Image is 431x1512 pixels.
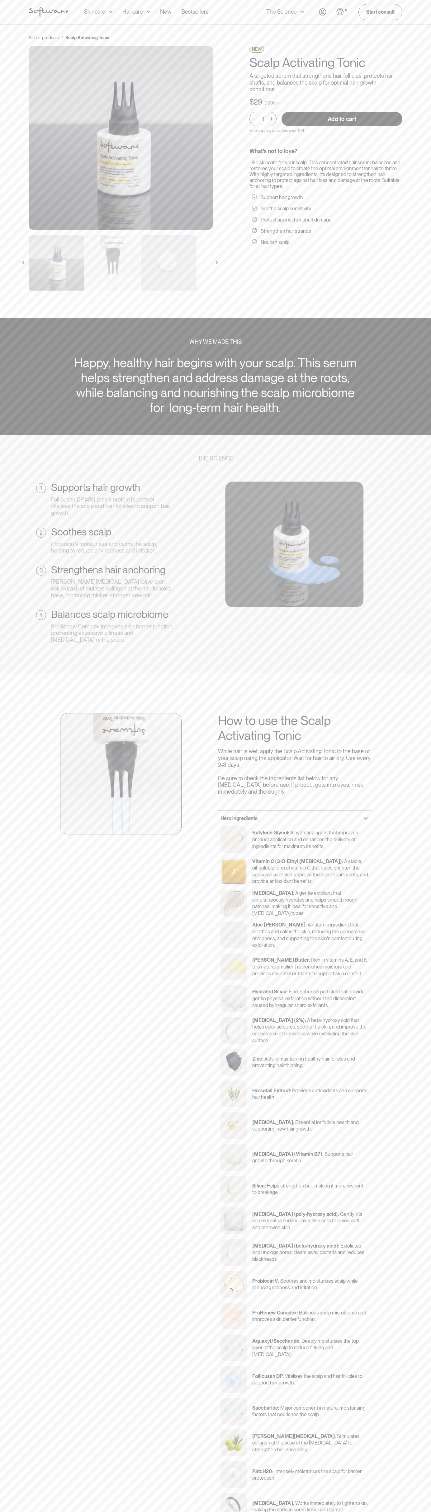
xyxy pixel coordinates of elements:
[252,1338,299,1344] p: Aquaxyl/Saccharide
[147,9,150,15] img: arrow down
[342,858,343,864] p: :
[252,239,400,245] li: Nourish scalp
[252,1119,359,1132] p: Essential for follicle health and supporting new hair growth.
[252,1278,278,1284] p: Probiocin V
[249,55,402,70] h1: Scalp Activating Tonic
[252,890,293,896] p: [MEDICAL_DATA]
[122,9,143,15] div: Haircare
[262,1056,263,1062] p: :
[252,228,400,234] li: Strengthen hair strands
[40,567,43,574] div: 3
[252,1433,360,1453] p: Stimulates collagen at the base of the [MEDICAL_DATA] to strengthen hair anchoring.
[305,922,307,928] p: :
[252,890,358,916] p: A gentle exfoliant that simultaneously hydrates and helps smooth rough patches, making it ideal f...
[252,1088,290,1094] p: Horsetail Extract
[293,1119,294,1125] p: :
[252,922,366,948] p: A natural ingredient that soothes and calms the skin, reducing the appearance of redness, and sup...
[252,1433,335,1439] p: [PERSON_NAME][MEDICAL_DATA]
[29,35,59,41] a: All hair products
[218,748,371,795] p: While hair is wet, apply the Scalp Activating Tonic to the base of your scalp using the applicato...
[252,1278,358,1291] p: Soothes and moisturises scalp while reducing redness and irritation.
[336,8,348,16] a: Open cart
[278,1278,279,1284] p: :
[252,1243,338,1249] p: [MEDICAL_DATA] (beta-hydroxy acid)
[254,98,262,107] div: 29
[287,989,288,995] p: :
[68,355,363,415] div: Happy, healthy hair begins with your scalp. This serum helps strengthen and address damage at the...
[252,830,358,849] p: A hydrating agent that improves product application and enhances the delivery of ingredients for ...
[253,115,257,122] div: -
[293,1500,294,1506] p: :
[252,1468,272,1474] p: PatcH20
[266,9,297,15] div: The Science
[249,128,304,133] p: Free shipping on orders over $49
[252,1183,265,1189] p: Silica
[252,957,309,963] p: [PERSON_NAME] Butter
[252,1183,363,1196] p: Helps strengthen hair, making it more resilient to breakage.
[51,496,174,516] div: Follicusan DP (4%) (a milk protein bioactive) vitalises the scalp and hair follicles to support h...
[252,1088,367,1100] p: Provides antioxidants and supports hair health.
[40,530,43,536] div: 2
[40,612,43,618] div: 4
[51,541,174,554] div: Probiocin V moisturises and calms the scalp, helping to reduce any redness and irritation.
[252,957,367,976] p: Rich in vitamins A, E, and F, this natural emollient replenishes moisture and provides essential ...
[21,260,25,264] img: arrow left
[252,1017,367,1043] p: A beta-hydroxy acid that helps cleanse pores, soothe the skin, and improve the appearance of blem...
[109,9,112,15] img: arrow down
[358,4,402,20] a: Start consult
[299,1338,301,1344] p: :
[293,890,294,896] p: :
[252,1211,362,1230] p: Gently lifts and exfoliates surface-layer skin cells to reveal soft and renewed skin.
[51,623,174,643] div: ProRenew Complex improves skin barrier function, preventing excessive oiliness and [MEDICAL_DATA]...
[51,482,140,493] h2: Supports hair growth
[282,112,402,126] input: Add to cart
[249,72,402,93] p: A targeted serum that strengthens hair follicles, protects hair shafts, and balances the scalp fo...
[283,1373,284,1379] p: :
[338,1211,339,1217] p: :
[249,160,402,189] div: Like skincare for your scalp. This concentrated hair serum balances and restores your scalp to cr...
[252,217,400,223] li: Protect against hair shaft damage
[290,1088,291,1094] p: :
[278,1405,279,1411] p: :
[252,1500,293,1506] p: [MEDICAL_DATA]
[344,8,348,13] div: 0
[65,35,109,41] div: Scalp Activating Tonic
[220,815,258,821] h3: Hero ingredients
[252,989,365,1008] p: Fine, spherical particles that provide gentle physical exfoliation without the discomfort caused ...
[198,455,234,462] div: THE SCIENCE
[51,609,168,620] h2: Balances scalp microbiome
[252,194,400,201] li: Support hair growth
[40,485,42,492] div: 1
[252,1310,297,1316] p: ProRenew Complex
[288,830,289,836] p: :
[252,858,342,864] p: Vitamin C (3-O-Ethyl [MEDICAL_DATA])
[249,148,402,155] div: What’s not to love?
[338,1243,339,1249] p: :
[189,338,242,345] div: WHY WE MADE THIS
[322,1151,324,1157] p: :
[249,46,264,53] div: NEW
[215,260,219,264] img: arrow right
[51,578,174,599] div: [PERSON_NAME][MEDICAL_DATA] (olive stem cell extract) stimulates collagen at the hair follicle’s ...
[218,713,371,743] h2: How to use the Scalp Activating Tonic
[252,206,400,212] li: Soothe scalp sensitivity
[252,1468,362,1481] p: Intensely moisturises the scalp for barrier protection.
[335,1433,336,1439] p: :
[265,100,279,106] div: (100ml)
[252,1017,305,1023] p: [MEDICAL_DATA] (2%)
[61,35,63,41] div: /
[29,7,69,17] img: Software Logo
[252,1056,262,1062] p: Zinc
[252,1119,293,1125] p: [MEDICAL_DATA]
[252,830,288,836] p: Butylene Glycol
[252,989,287,995] p: Hydrated Silica
[252,1211,338,1217] p: [MEDICAL_DATA] (poly-hydroxy acid)
[51,564,166,576] h2: Strengthens hair anchoring
[249,98,254,107] div: $
[51,526,111,538] h2: Soothes scalp
[252,1373,283,1379] p: Follicusan DP
[252,1405,278,1411] p: Saccharide
[252,1056,355,1069] p: Aids in maintaining healthy hair follicles and preventing hair thinning.
[252,1373,362,1386] p: Vitalises the scalp and hair follicles to support hair growth.
[252,1338,359,1357] p: Deeply moisturises the top layer of the scalp to reduce flaking and [MEDICAL_DATA].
